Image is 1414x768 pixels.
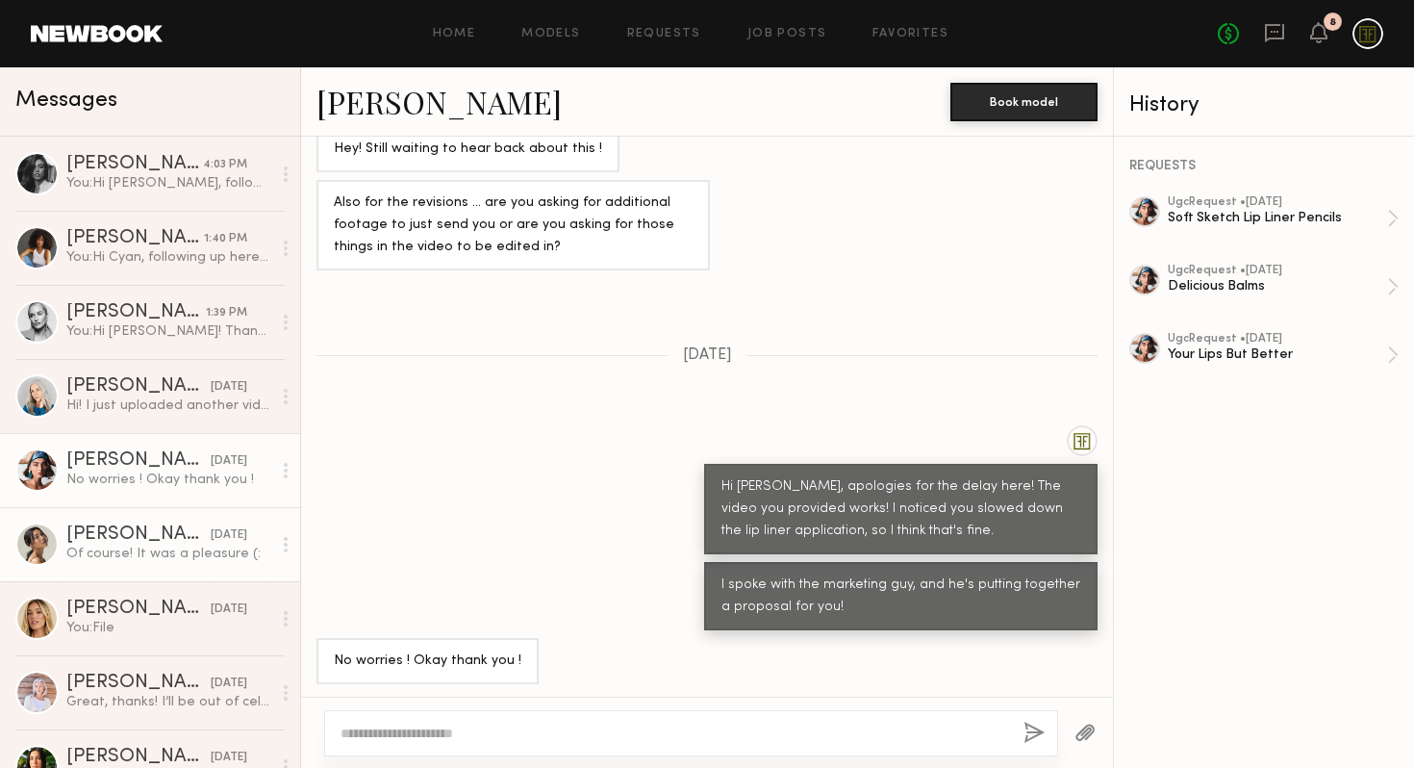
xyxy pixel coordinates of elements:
a: Book model [950,92,1098,109]
div: Hi! I just uploaded another video that kinda ran through the whole thing in one. I hope that’s OK... [66,397,271,415]
div: [PERSON_NAME] [66,229,204,248]
div: Also for the revisions … are you asking for additional footage to just send you or are you asking... [334,192,693,259]
div: Soft Sketch Lip Liner Pencils [1168,209,1387,227]
button: Book model [950,83,1098,121]
div: You: Hi Cyan, following up here to see if you received the products. [66,248,271,267]
div: [PERSON_NAME] [66,303,206,322]
div: [DATE] [211,378,247,397]
div: You: File [66,619,271,637]
div: I spoke with the marketing guy, and he's putting together a proposal for you! [721,575,1080,619]
div: ugc Request • [DATE] [1168,265,1387,277]
div: [PERSON_NAME] [66,377,211,397]
span: [DATE] [683,347,732,364]
div: [DATE] [211,526,247,545]
div: [PERSON_NAME] [66,525,211,545]
div: You: Hi [PERSON_NAME], following up here to see if you have an update on these. [66,174,271,192]
a: [PERSON_NAME] [316,81,562,122]
div: Great, thanks! I’ll be out of cell service here and there but will check messages whenever I have... [66,693,271,711]
div: Of course! It was a pleasure (: [66,545,271,563]
div: [DATE] [211,452,247,471]
a: ugcRequest •[DATE]Soft Sketch Lip Liner Pencils [1168,196,1399,241]
a: Requests [627,28,701,40]
div: 1:40 PM [204,230,247,248]
div: [DATE] [211,749,247,767]
div: Your Lips But Better [1168,346,1387,364]
div: 1:39 PM [206,304,247,322]
div: [PERSON_NAME] [66,600,211,619]
div: No worries ! Okay thank you ! [66,471,271,489]
div: Hi [PERSON_NAME], apologies for the delay here! The video you provided works! I noticed you slowe... [721,476,1080,543]
div: [PERSON_NAME] [66,674,211,693]
a: Models [521,28,580,40]
a: ugcRequest •[DATE]Your Lips But Better [1168,333,1399,377]
div: You: Hi [PERSON_NAME]! Thank you for sending the revision! Can you remove the captions? We ask th... [66,322,271,341]
div: Delicious Balms [1168,277,1387,295]
div: [PERSON_NAME] [66,748,211,767]
a: Home [433,28,476,40]
div: [DATE] [211,601,247,619]
div: [DATE] [211,675,247,693]
div: [PERSON_NAME] [66,155,203,174]
div: Hey! Still waiting to hear back about this ! [334,139,602,161]
span: Messages [15,90,117,112]
div: 8 [1329,17,1336,28]
div: ugc Request • [DATE] [1168,333,1387,346]
div: REQUESTS [1129,160,1399,173]
div: 4:03 PM [203,156,247,174]
div: [PERSON_NAME] [66,451,211,471]
div: History [1129,94,1399,116]
a: ugcRequest •[DATE]Delicious Balms [1168,265,1399,309]
div: ugc Request • [DATE] [1168,196,1387,209]
div: No worries ! Okay thank you ! [334,651,521,673]
a: Job Posts [747,28,827,40]
a: Favorites [872,28,948,40]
